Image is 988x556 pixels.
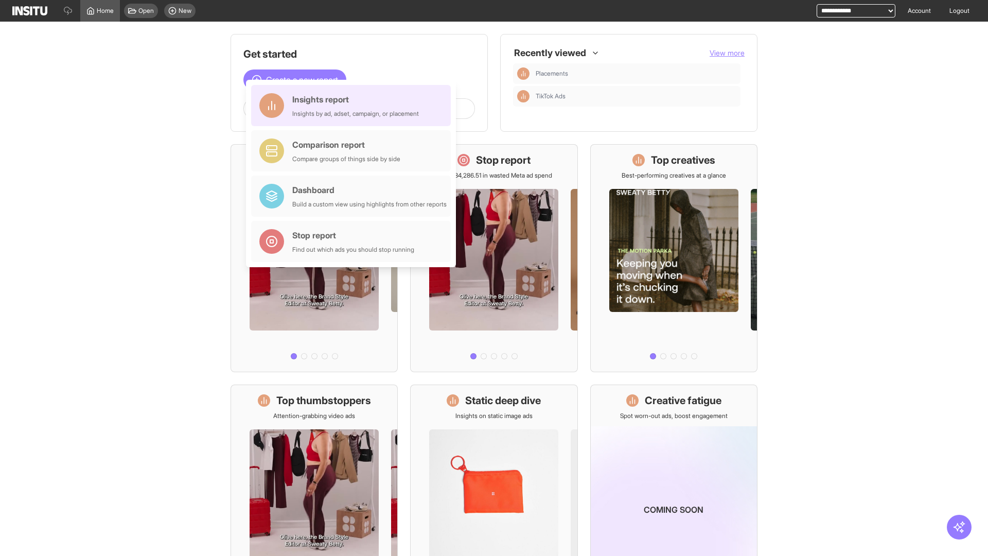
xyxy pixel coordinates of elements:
button: Create a new report [243,69,346,90]
h1: Stop report [476,153,531,167]
span: Placements [536,69,736,78]
div: Dashboard [292,184,447,196]
span: Home [97,7,114,15]
button: View more [710,48,745,58]
a: What's live nowSee all active ads instantly [231,144,398,372]
p: Best-performing creatives at a glance [622,171,726,180]
div: Compare groups of things side by side [292,155,400,163]
div: Build a custom view using highlights from other reports [292,200,447,208]
span: New [179,7,191,15]
div: Stop report [292,229,414,241]
div: Insights report [292,93,419,106]
h1: Static deep dive [465,393,541,408]
a: Top creativesBest-performing creatives at a glance [590,144,757,372]
div: Insights [517,90,530,102]
h1: Top creatives [651,153,715,167]
div: Find out which ads you should stop running [292,246,414,254]
a: Stop reportSave £34,286.51 in wasted Meta ad spend [410,144,577,372]
span: Create a new report [266,74,338,86]
div: Insights by ad, adset, campaign, or placement [292,110,419,118]
span: View more [710,48,745,57]
p: Save £34,286.51 in wasted Meta ad spend [436,171,552,180]
span: TikTok Ads [536,92,736,100]
h1: Get started [243,47,475,61]
span: TikTok Ads [536,92,566,100]
div: Insights [517,67,530,80]
span: Open [138,7,154,15]
p: Attention-grabbing video ads [273,412,355,420]
p: Insights on static image ads [455,412,533,420]
h1: Top thumbstoppers [276,393,371,408]
img: Logo [12,6,47,15]
div: Comparison report [292,138,400,151]
span: Placements [536,69,568,78]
